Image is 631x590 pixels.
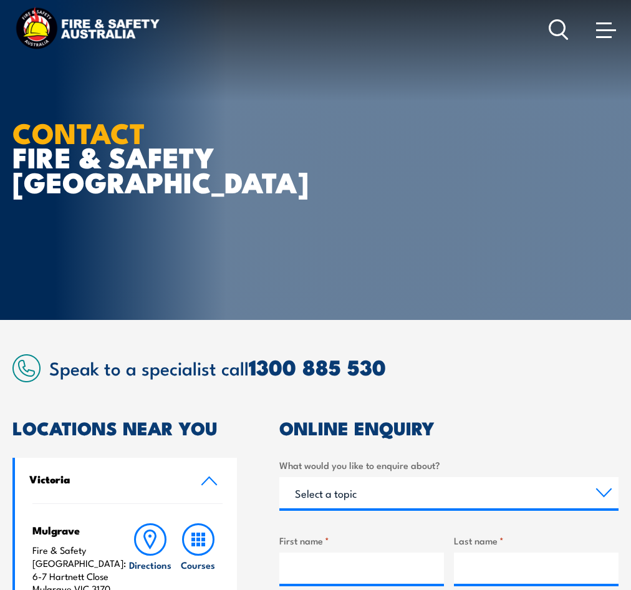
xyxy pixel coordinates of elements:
[15,458,237,503] a: Victoria
[129,558,171,571] h6: Directions
[279,533,444,548] label: First name
[454,533,619,548] label: Last name
[12,120,320,193] h1: FIRE & SAFETY [GEOGRAPHIC_DATA]
[49,355,619,379] h2: Speak to a specialist call
[12,419,237,435] h2: LOCATIONS NEAR YOU
[279,419,619,435] h2: ONLINE ENQUIRY
[12,110,145,153] strong: CONTACT
[32,523,120,537] h4: Mulgrave
[279,458,619,472] label: What would you like to enquire about?
[249,350,386,383] a: 1300 885 530
[181,558,215,571] h6: Courses
[29,472,181,486] h4: Victoria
